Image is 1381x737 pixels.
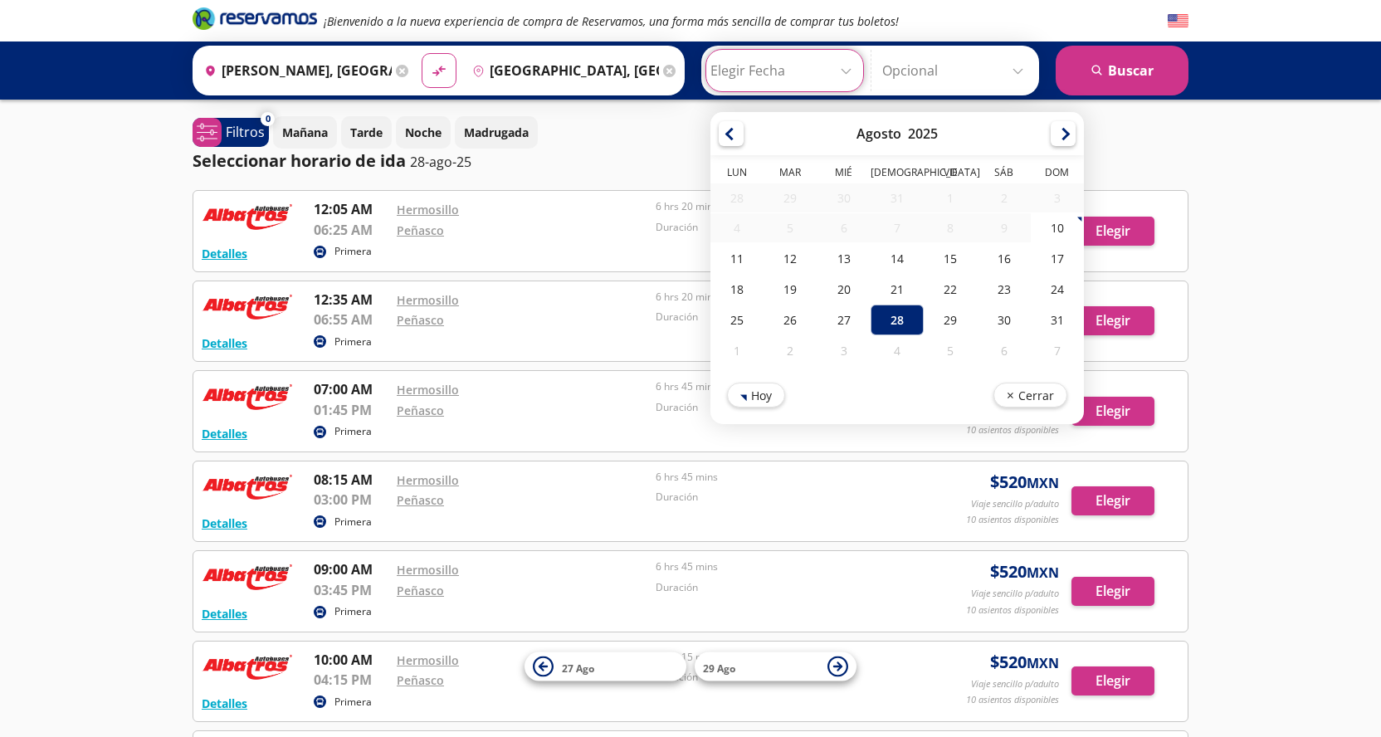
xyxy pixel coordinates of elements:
a: Peñasco [397,403,444,418]
a: Peñasco [397,583,444,598]
p: 03:00 PM [314,490,388,510]
img: RESERVAMOS [202,199,293,232]
button: Detalles [202,515,247,532]
button: Elegir [1071,397,1154,426]
div: 02-Ago-25 [977,183,1030,212]
p: Duración [656,490,906,505]
div: 2025 [908,124,938,143]
div: 25-Ago-25 [710,305,764,335]
p: 01:45 PM [314,400,388,420]
img: RESERVAMOS [202,379,293,412]
div: 02-Sep-25 [764,335,817,366]
p: Primera [334,604,372,619]
div: 07-Sep-25 [1031,335,1084,366]
p: Primera [334,515,372,530]
p: 12:05 AM [314,199,388,219]
input: Opcional [882,50,1031,91]
div: 07-Ago-25 [871,213,924,242]
div: 21-Ago-25 [871,274,924,305]
button: Detalles [202,334,247,352]
p: 03:45 PM [314,580,388,600]
p: Primera [334,424,372,439]
p: 12:35 AM [314,290,388,310]
div: 18-Ago-25 [710,274,764,305]
div: 10-Ago-25 [1031,212,1084,243]
p: Duración [656,310,906,325]
div: 05-Ago-25 [764,213,817,242]
button: 29 Ago [695,652,856,681]
div: 27-Ago-25 [817,305,871,335]
span: 27 Ago [562,661,594,675]
div: 06-Sep-25 [977,335,1030,366]
p: Duración [656,220,906,235]
p: Primera [334,334,372,349]
span: $ 520 [990,470,1059,495]
i: Brand Logo [193,6,317,31]
div: 24-Ago-25 [1031,274,1084,305]
img: RESERVAMOS [202,290,293,323]
small: MXN [1027,654,1059,672]
a: Peñasco [397,492,444,508]
span: 0 [266,112,271,126]
button: Detalles [202,425,247,442]
div: 06-Ago-25 [817,213,871,242]
p: 10 asientos disponibles [966,603,1059,617]
img: RESERVAMOS [202,559,293,593]
div: Agosto [856,124,901,143]
small: MXN [1027,564,1059,582]
div: 20-Ago-25 [817,274,871,305]
img: RESERVAMOS [202,650,293,683]
a: Hermosillo [397,292,459,308]
th: Viernes [924,165,977,183]
button: Detalles [202,695,247,712]
p: Viaje sencillo p/adulto [971,677,1059,691]
input: Buscar Origen [198,50,392,91]
div: 29-Jul-25 [764,183,817,212]
button: Detalles [202,605,247,622]
div: 29-Ago-25 [924,305,977,335]
button: Noche [396,116,451,149]
p: 6 hrs 45 mins [656,379,906,394]
div: 23-Ago-25 [977,274,1030,305]
button: Elegir [1071,666,1154,696]
p: 09:00 AM [314,559,388,579]
p: 06:55 AM [314,310,388,329]
p: 6 hrs 45 mins [656,470,906,485]
div: 04-Sep-25 [871,335,924,366]
a: Brand Logo [193,6,317,36]
p: Madrugada [464,124,529,141]
div: 04-Ago-25 [710,213,764,242]
div: 13-Ago-25 [817,243,871,274]
div: 31-Ago-25 [1031,305,1084,335]
button: Cerrar [993,383,1067,408]
span: 29 Ago [703,661,735,675]
a: Peñasco [397,672,444,688]
p: 6 hrs 15 mins [656,650,906,665]
div: 19-Ago-25 [764,274,817,305]
p: 10:00 AM [314,650,388,670]
p: 10 asientos disponibles [966,423,1059,437]
p: Mañana [282,124,328,141]
div: 12-Ago-25 [764,243,817,274]
p: 28-ago-25 [410,152,471,172]
p: Viaje sencillo p/adulto [971,497,1059,511]
p: Filtros [226,122,265,142]
div: 11-Ago-25 [710,243,764,274]
div: 31-Jul-25 [871,183,924,212]
div: 01-Sep-25 [710,335,764,366]
span: $ 520 [990,559,1059,584]
button: 0Filtros [193,118,269,147]
th: Jueves [871,165,924,183]
p: Noche [405,124,442,141]
div: 05-Sep-25 [924,335,977,366]
button: Madrugada [455,116,538,149]
th: Lunes [710,165,764,183]
img: RESERVAMOS [202,470,293,503]
div: 30-Ago-25 [977,305,1030,335]
p: Primera [334,695,372,710]
input: Elegir Fecha [710,50,859,91]
p: Seleccionar horario de ida [193,149,406,173]
button: Hoy [727,383,785,408]
button: Detalles [202,245,247,262]
div: 01-Ago-25 [924,183,977,212]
